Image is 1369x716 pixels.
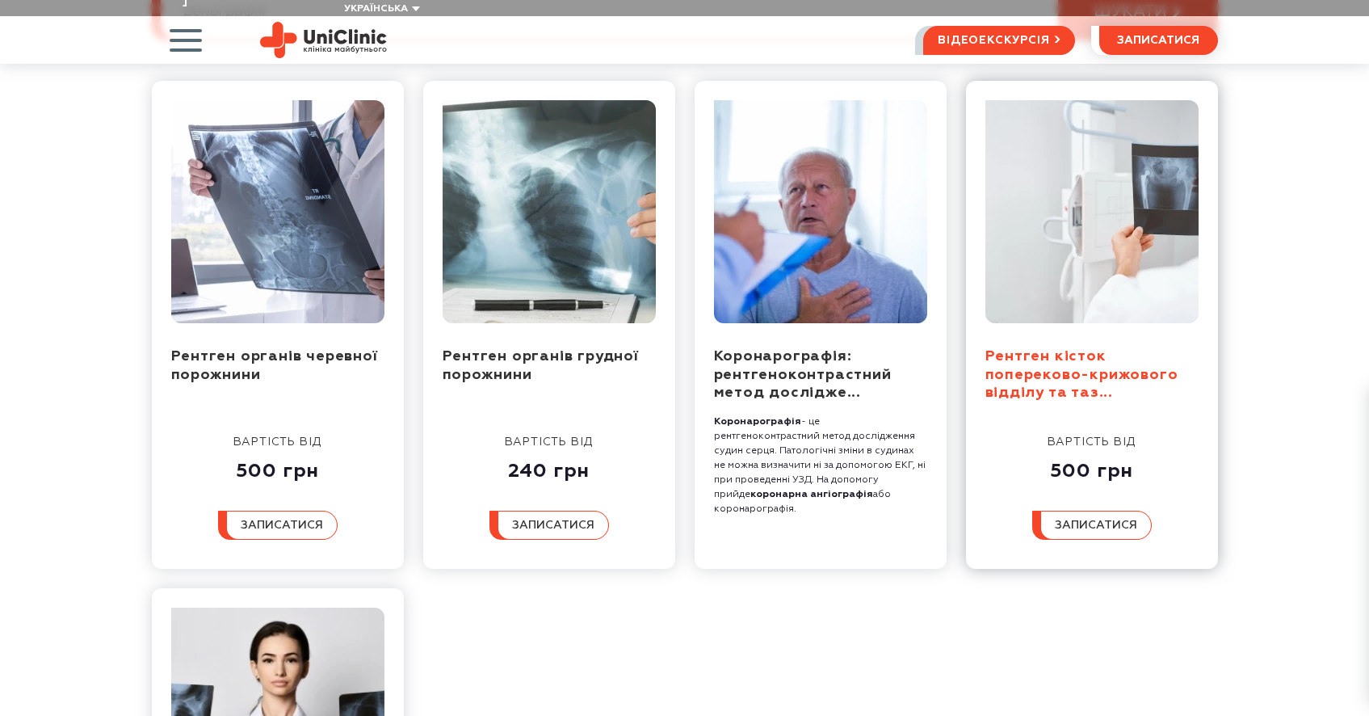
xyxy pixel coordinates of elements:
[1032,511,1152,540] button: записатися
[1048,435,1136,449] div: вартість від
[260,22,387,58] img: Uniclinic
[505,449,594,483] div: 240 грн
[1048,449,1136,483] div: 500 грн
[512,520,594,531] span: записатися
[505,435,594,449] div: вартість від
[344,4,408,14] span: Українська
[938,27,1049,54] span: відеоекскурсія
[233,449,322,483] div: 500 грн
[1055,520,1137,531] span: записатися
[443,100,656,323] img: Рентген органів грудної порожнини
[171,349,378,382] a: Рентген органів черевної порожнини
[340,3,420,15] button: Українська
[714,349,892,400] a: Коронарографія: рентгеноконтрастний метод дослідже...
[218,511,338,540] button: записатися
[714,417,801,427] strong: Коронарографія
[714,100,927,323] img: Коронарографія: рентгеноконтрастний метод дослідження судин серця
[171,100,384,323] img: Рентген органів черевної порожнини
[443,349,639,382] a: Рентген органів грудної порожнини
[1117,35,1199,46] span: записатися
[985,349,1178,400] a: Рентген кісток попереково-крижового відділу та таз...
[1099,26,1218,55] button: записатися
[750,490,873,499] strong: коронарна ангіографія
[489,511,609,540] button: записатися
[241,520,323,531] span: записатися
[233,435,322,449] div: вартість від
[714,415,927,516] p: - це рентгеноконтрастний метод дослідження судин серця. Патологічні зміни в судинах не можна визн...
[985,100,1199,323] img: Рентген кісток попереково-крижового відділу та тазу
[923,26,1074,55] a: відеоекскурсія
